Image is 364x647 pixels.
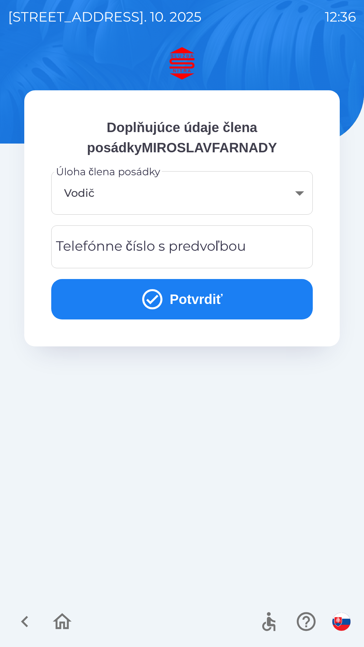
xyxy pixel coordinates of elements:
div: Vodič [59,179,305,207]
label: Úloha člena posádky [56,164,160,179]
img: sk flag [332,613,351,631]
p: [STREET_ADDRESS]. 10. 2025 [8,7,202,27]
img: Logo [24,47,340,80]
button: Potvrdiť [51,279,313,319]
p: Doplňujúce údaje člena posádkyMIROSLAVFARNADY [51,117,313,158]
p: 12:36 [325,7,356,27]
